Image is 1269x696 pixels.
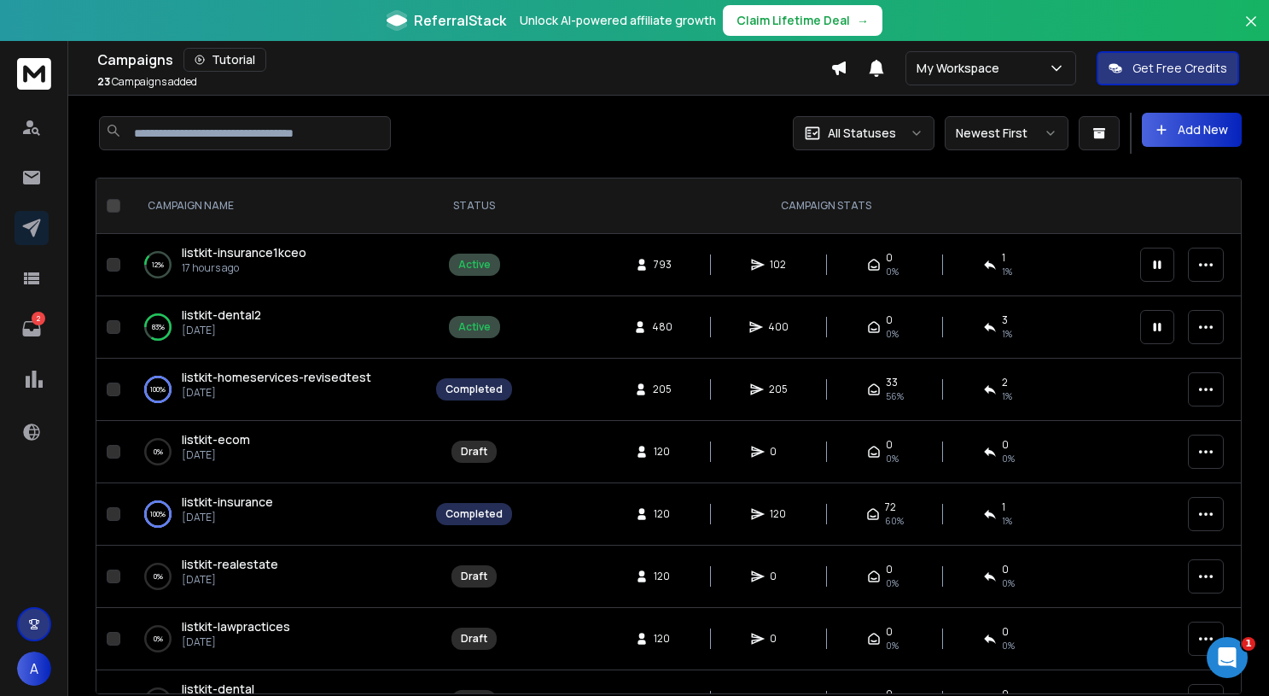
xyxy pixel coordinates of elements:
span: 480 [652,320,672,334]
span: 0 [886,438,893,452]
span: 400 [768,320,789,334]
td: 83%listkit-dental2[DATE] [127,296,426,359]
div: Campaigns [97,48,830,72]
span: 0% [886,265,899,278]
span: 205 [653,383,672,396]
div: Completed [445,507,503,521]
p: 100 % [150,506,166,523]
td: 0%listkit-lawpractices[DATE] [127,608,426,670]
span: 1 [1242,637,1255,651]
span: 2 [1002,376,1008,389]
button: Tutorial [183,48,266,72]
p: Unlock AI-powered affiliate growth [520,12,716,29]
span: 0% [886,639,899,652]
a: listkit-insurance [182,494,273,511]
p: Get Free Credits [1132,60,1227,77]
span: 0% [886,327,899,341]
span: 0% [1002,639,1015,652]
span: 0 [1002,625,1009,639]
span: 0 [770,570,787,583]
span: 120 [654,632,671,646]
td: 0%listkit-realestate[DATE] [127,546,426,608]
p: 83 % [152,319,165,336]
p: [DATE] [182,635,290,649]
p: [DATE] [182,386,371,400]
span: 0 [1002,438,1009,452]
span: → [857,12,869,29]
a: listkit-dental2 [182,307,261,324]
p: 100 % [150,381,166,398]
a: listkit-insurance1kceo [182,244,306,261]
div: Active [458,320,491,334]
span: 0% [886,576,899,590]
span: 120 [654,445,671,459]
p: 2 [32,312,45,325]
button: Close banner [1240,10,1262,51]
span: listkit-insurance1kceo [182,244,306,260]
p: 0 % [154,568,163,585]
span: 0 [886,625,893,639]
span: 0% [1002,576,1015,590]
span: 1 % [1002,514,1012,528]
span: 0 [770,632,787,646]
p: [DATE] [182,448,250,462]
td: 100%listkit-insurance[DATE] [127,483,426,546]
button: Newest First [945,116,1068,150]
p: Campaigns added [97,75,197,89]
span: 0 [770,445,787,459]
span: 0 [886,563,893,576]
span: 1 % [1002,327,1012,341]
a: listkit-realestate [182,556,278,573]
span: 0% [886,452,899,465]
span: 120 [770,507,787,521]
td: 100%listkit-homeservices-revisedtest[DATE] [127,359,426,421]
span: 23 [97,74,110,89]
button: Claim Lifetime Deal→ [723,5,882,36]
div: Active [458,258,491,272]
span: ReferralStack [414,10,506,31]
a: listkit-ecom [182,431,250,448]
span: listkit-realestate [182,556,278,572]
iframe: Intercom live chat [1207,637,1248,678]
span: 1 [1002,251,1005,265]
span: 0 [886,251,893,265]
a: listkit-lawpractices [182,618,290,635]
span: 0% [1002,452,1015,465]
p: [DATE] [182,324,261,337]
span: 1 % [1002,389,1012,403]
span: 0 [1002,563,1009,576]
span: 1 % [1002,265,1012,278]
a: listkit-homeservices-revisedtest [182,369,371,386]
span: 793 [654,258,672,272]
p: All Statuses [828,125,896,142]
a: 2 [15,312,49,346]
p: 0 % [154,443,163,460]
p: [DATE] [182,511,273,524]
th: STATUS [426,178,522,234]
th: CAMPAIGN STATS [522,178,1130,234]
p: My Workspace [917,60,1006,77]
p: [DATE] [182,573,278,587]
span: 102 [770,258,787,272]
span: listkit-lawpractices [182,618,290,635]
span: 72 [885,500,896,514]
button: Add New [1142,113,1242,147]
span: 60 % [885,514,904,528]
div: Draft [461,445,487,459]
span: 120 [654,507,671,521]
span: 3 [1002,313,1008,327]
div: Completed [445,383,503,396]
p: 17 hours ago [182,261,306,275]
p: 12 % [152,256,164,273]
button: A [17,652,51,686]
span: 120 [654,570,671,583]
div: Draft [461,632,487,646]
td: 12%listkit-insurance1kceo17 hours ago [127,234,426,296]
span: 56 % [886,389,904,403]
p: 0 % [154,630,163,647]
th: CAMPAIGN NAME [127,178,426,234]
